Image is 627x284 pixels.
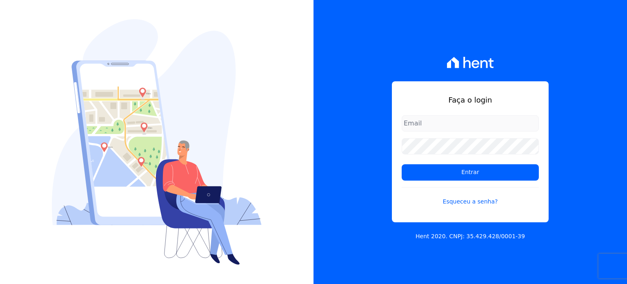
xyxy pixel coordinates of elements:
[402,187,539,206] a: Esqueceu a senha?
[402,164,539,181] input: Entrar
[402,115,539,132] input: Email
[416,232,525,241] p: Hent 2020. CNPJ: 35.429.428/0001-39
[402,94,539,105] h1: Faça o login
[52,19,262,265] img: Login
